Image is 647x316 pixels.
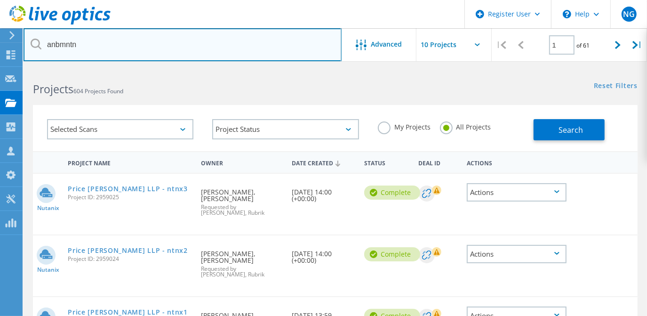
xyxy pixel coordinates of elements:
[364,247,420,261] div: Complete
[577,41,590,49] span: of 61
[623,10,635,18] span: NG
[68,186,188,192] a: Price [PERSON_NAME] LLP - ntnx3
[33,81,73,97] b: Projects
[24,28,342,61] input: Search projects by name, owner, ID, company, etc
[73,87,123,95] span: 604 Projects Found
[68,256,192,262] span: Project ID: 2959024
[287,235,359,273] div: [DATE] 14:00 (+00:00)
[37,267,59,273] span: Nutanix
[628,28,647,62] div: |
[68,247,188,254] a: Price [PERSON_NAME] LLP - ntnx2
[467,183,566,202] div: Actions
[63,154,196,171] div: Project Name
[563,10,571,18] svg: \n
[68,309,188,316] a: Price [PERSON_NAME] LLP - ntnx1
[378,122,431,130] label: My Projects
[467,245,566,263] div: Actions
[287,174,359,211] div: [DATE] 14:00 (+00:00)
[68,194,192,200] span: Project ID: 2959025
[359,154,414,171] div: Status
[492,28,511,62] div: |
[201,266,282,277] span: Requested by [PERSON_NAME], Rubrik
[212,119,359,139] div: Project Status
[371,41,402,48] span: Advanced
[534,119,605,140] button: Search
[196,235,287,287] div: [PERSON_NAME], [PERSON_NAME]
[201,204,282,216] span: Requested by [PERSON_NAME], Rubrik
[196,174,287,225] div: [PERSON_NAME], [PERSON_NAME]
[9,20,111,26] a: Live Optics Dashboard
[287,154,359,171] div: Date Created
[594,82,638,90] a: Reset Filters
[462,154,571,171] div: Actions
[414,154,463,171] div: Deal Id
[364,186,420,200] div: Complete
[47,119,193,139] div: Selected Scans
[440,122,491,130] label: All Projects
[37,205,59,211] span: Nutanix
[196,154,287,171] div: Owner
[559,125,583,135] span: Search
